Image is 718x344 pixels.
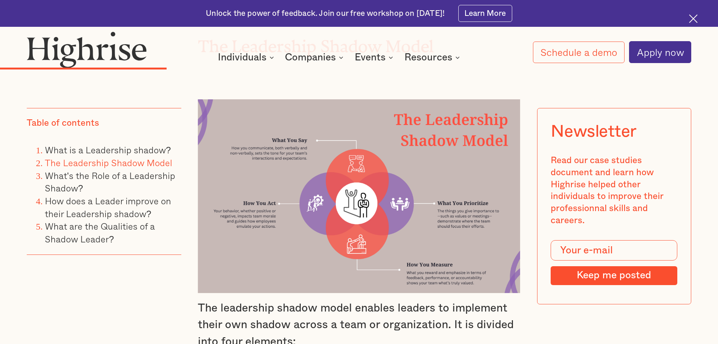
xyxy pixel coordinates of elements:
[551,122,637,141] div: Newsletter
[218,53,266,62] div: Individuals
[551,240,677,261] input: Your e-mail
[551,266,677,285] input: Keep me posted
[45,168,175,195] a: What's the Role of a Leadership Shadow?
[45,143,171,157] a: What is a Leadership shadow?
[206,8,445,19] div: Unlock the power of feedback. Join our free workshop on [DATE]!
[45,194,171,221] a: How does a Leader improve on their Leadership shadow?
[533,42,625,63] a: Schedule a demo
[404,53,462,62] div: Resources
[355,53,386,62] div: Events
[355,53,395,62] div: Events
[27,117,99,130] div: Table of contents
[45,219,155,246] a: What are the Qualities of a Shadow Leader?
[551,240,677,285] form: Modal Form
[689,14,698,23] img: Cross icon
[629,41,691,63] a: Apply now
[551,155,677,227] div: Read our case studies document and learn how Highrise helped other individuals to improve their p...
[285,53,336,62] div: Companies
[285,53,346,62] div: Companies
[218,53,276,62] div: Individuals
[198,99,521,293] img: The Leadership Shadow Model
[45,156,172,170] a: The Leadership Shadow Model
[458,5,512,22] a: Learn More
[404,53,452,62] div: Resources
[27,31,147,68] img: Highrise logo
